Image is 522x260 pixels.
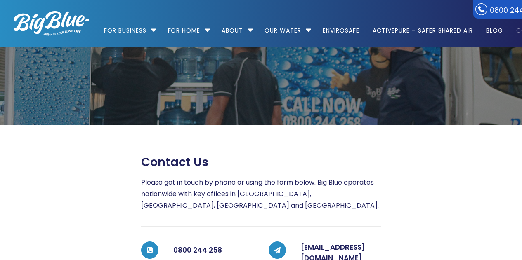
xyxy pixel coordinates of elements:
span: Contact us [141,155,208,169]
p: Please get in touch by phone or using the form below. Big Blue operates nationwide with key offic... [141,177,381,211]
h5: 0800 244 258 [173,242,254,259]
img: logo [14,11,89,36]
